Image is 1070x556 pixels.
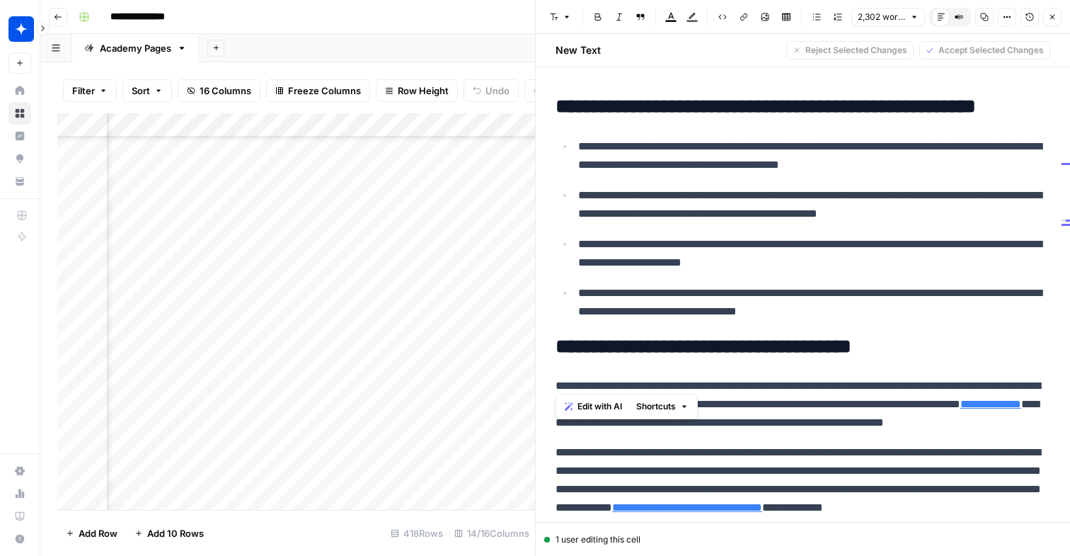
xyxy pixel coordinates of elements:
span: Freeze Columns [288,84,361,98]
button: 16 Columns [178,79,260,102]
button: Add Row [57,522,126,545]
a: Academy Pages [72,34,199,62]
button: Reject Selected Changes [786,41,914,59]
div: 418 Rows [385,522,449,545]
div: 14/16 Columns [449,522,535,545]
a: Home [8,79,31,102]
div: Academy Pages [100,41,171,55]
button: Edit with AI [559,397,628,416]
a: Settings [8,460,31,482]
img: Wiz Logo [8,16,34,42]
a: Insights [8,125,31,147]
a: Browse [8,102,31,125]
span: Shortcuts [636,400,676,413]
span: Edit with AI [577,400,622,413]
a: Learning Hub [8,505,31,528]
button: 2,302 words [851,8,925,26]
button: Workspace: Wiz [8,11,31,47]
span: Sort [132,84,150,98]
div: 1 user editing this cell [544,533,1062,546]
span: Undo [485,84,510,98]
a: Opportunities [8,147,31,170]
button: Sort [122,79,172,102]
a: Your Data [8,170,31,193]
button: Accept Selected Changes [919,41,1050,59]
span: Add 10 Rows [147,526,204,540]
button: Filter [63,79,117,102]
button: Shortcuts [631,397,694,416]
span: Reject Selected Changes [805,44,907,57]
span: 16 Columns [200,84,251,98]
span: Accept Selected Changes [938,44,1044,57]
span: Row Height [398,84,449,98]
a: Usage [8,482,31,505]
button: Row Height [376,79,458,102]
button: Help + Support [8,528,31,550]
button: Undo [464,79,519,102]
span: Add Row [79,526,117,540]
button: Add 10 Rows [126,522,212,545]
span: 2,302 words [858,11,906,23]
span: Filter [72,84,95,98]
button: Freeze Columns [266,79,370,102]
h2: New Text [556,43,601,57]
